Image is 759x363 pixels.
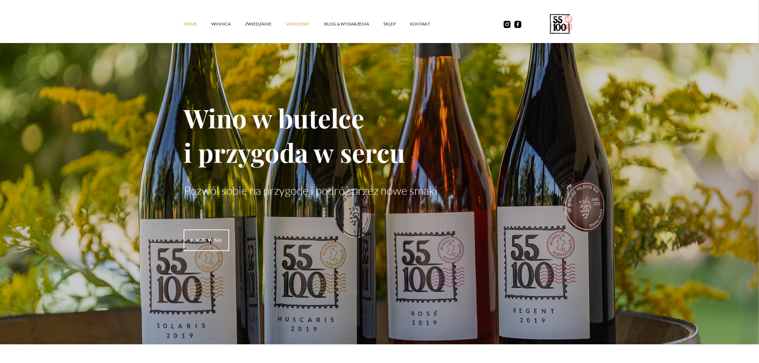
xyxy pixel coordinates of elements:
[184,184,575,197] p: Pozwól sobie na przygodę i podróż przez nowe smaki
[245,13,286,35] a: ZWIEDZANIE
[383,13,410,35] a: SKLEP
[410,13,444,35] a: kontakt
[324,13,383,35] a: Blog & Wydarzenia
[286,13,324,35] a: vouchery
[184,13,211,35] a: Home
[184,100,575,169] h1: Wino w butelce i przygoda w sercu
[211,13,245,35] a: winnica
[184,230,229,251] a: nasze wina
